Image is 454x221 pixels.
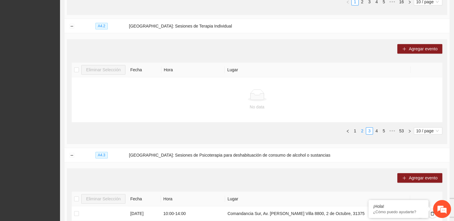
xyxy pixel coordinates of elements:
span: ••• [387,127,397,134]
span: delete [430,211,434,216]
button: left [344,127,351,134]
div: ¡Hola! [373,204,424,209]
span: plus [402,47,406,52]
span: A4.2 [95,23,108,29]
button: Collapse row [69,153,74,158]
a: 5 [380,128,387,134]
th: Fecha [128,63,161,77]
button: Eliminar Selección [81,194,125,204]
span: 10 / page [416,128,440,134]
span: left [346,0,350,4]
a: 1 [352,128,358,134]
th: Lugar [225,63,411,77]
span: right [408,0,411,4]
div: No data [74,104,440,110]
li: 2 [359,127,366,134]
p: ¿Cómo puedo ayudarte? [373,210,424,214]
div: Minimizar ventana de chat en vivo [98,3,113,17]
td: [GEOGRAPHIC_DATA]: Sesiones de Terapia Individual [127,19,449,33]
button: right [406,127,413,134]
td: Comandancia Sur, Av. [PERSON_NAME] Villa 8800, 2 de Octubre, 31375 [225,206,410,221]
th: Fecha [128,192,161,206]
td: [DATE] [128,206,161,221]
th: Lugar [225,192,410,206]
button: plusAgregar evento [397,44,442,54]
button: Collapse row [69,24,74,29]
div: Page Size [414,127,442,134]
a: 2 [359,128,365,134]
td: [GEOGRAPHIC_DATA]: Sesiones de Psicoterapia para deshabituación de consumo de alcohol o sustancias [127,148,449,162]
a: 4 [373,128,380,134]
li: 1 [351,127,359,134]
textarea: Escriba su mensaje y pulse “Intro” [3,153,114,174]
span: plus [402,176,406,181]
li: Next Page [406,127,413,134]
td: 10:00 - 14:00 [161,206,225,221]
span: right [408,129,411,133]
button: Eliminar Selección [81,65,125,75]
li: 5 [380,127,387,134]
li: Previous Page [344,127,351,134]
span: left [346,129,350,133]
button: delete [428,209,437,218]
a: 3 [366,128,373,134]
span: Agregar evento [409,46,437,52]
th: Hora [161,192,225,206]
li: 3 [366,127,373,134]
span: Estamos en línea. [35,75,83,135]
li: 4 [373,127,380,134]
div: Chatee con nosotros ahora [31,31,101,38]
span: Agregar evento [409,175,437,181]
a: 53 [397,128,406,134]
li: Next 5 Pages [387,127,397,134]
th: Hora [161,63,225,77]
li: 53 [397,127,406,134]
button: plusAgregar evento [397,173,442,183]
span: A4.3 [95,152,108,158]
